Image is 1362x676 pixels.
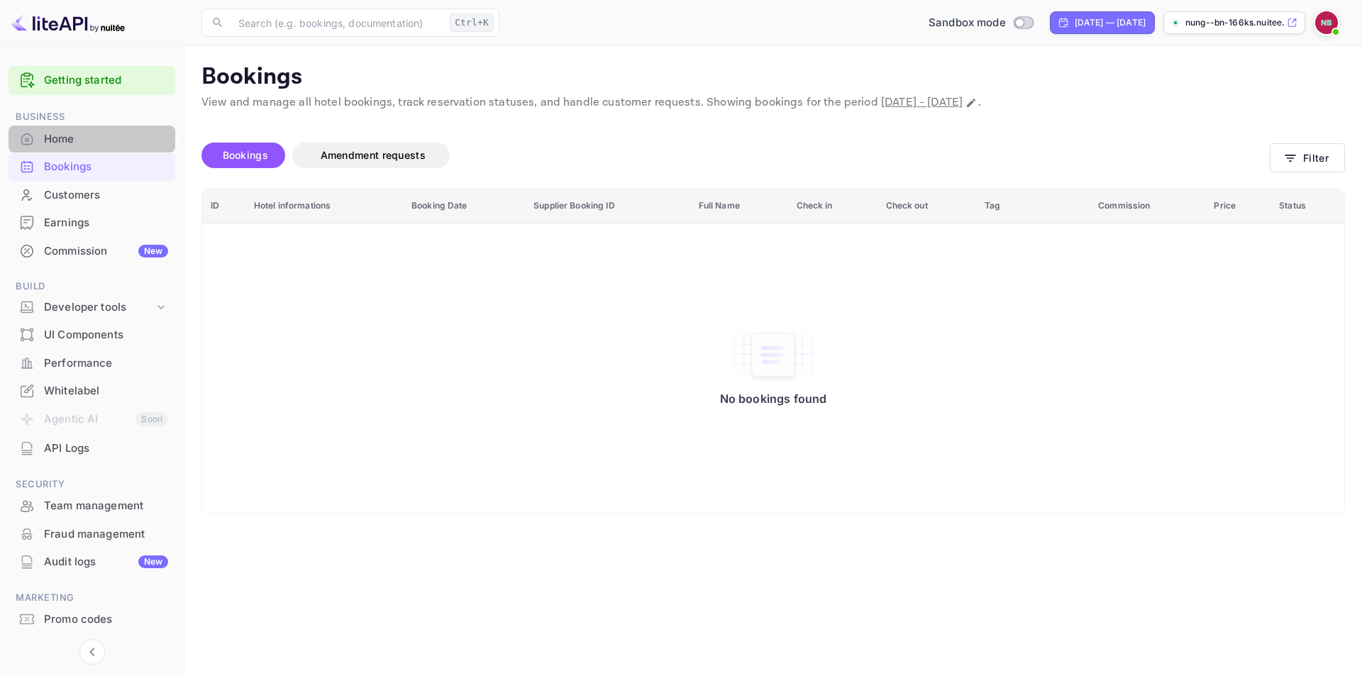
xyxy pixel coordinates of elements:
div: New [138,555,168,568]
div: UI Components [9,321,175,349]
div: Earnings [44,215,168,231]
div: Bookings [44,159,168,175]
div: Home [44,131,168,148]
a: CommissionNew [9,238,175,264]
span: Sandbox mode [929,15,1006,31]
div: Promo codes [44,611,168,628]
div: Promo codes [9,606,175,633]
th: Check out [877,189,977,223]
span: Amendment requests [321,149,426,161]
button: Change date range [964,96,978,110]
div: Earnings [9,209,175,237]
a: Team management [9,492,175,519]
th: Full Name [690,189,788,223]
a: Whitelabel [9,377,175,404]
a: Performance [9,350,175,376]
table: booking table [202,189,1344,514]
th: Booking Date [403,189,525,223]
input: Search (e.g. bookings, documentation) [230,9,444,37]
a: Bookings [9,153,175,179]
div: Performance [9,350,175,377]
span: Business [9,109,175,125]
th: Supplier Booking ID [525,189,690,223]
div: Home [9,126,175,153]
th: Check in [788,189,877,223]
div: New [138,245,168,257]
a: Home [9,126,175,152]
span: [DATE] - [DATE] [881,95,963,110]
a: Earnings [9,209,175,236]
button: Filter [1270,143,1345,172]
div: Whitelabel [9,377,175,405]
span: Bookings [223,149,268,161]
p: View and manage all hotel bookings, track reservation statuses, and handle customer requests. Sho... [201,94,1345,111]
div: API Logs [9,435,175,462]
div: CommissionNew [9,238,175,265]
a: Fraud management [9,521,175,547]
th: Price [1205,189,1270,223]
a: UI Components [9,321,175,348]
p: No bookings found [720,392,827,406]
div: UI Components [44,327,168,343]
div: Switch to Production mode [923,15,1039,31]
div: Bookings [9,153,175,181]
th: Commission [1090,189,1205,223]
div: Whitelabel [44,383,168,399]
div: Fraud management [44,526,168,543]
div: Customers [9,182,175,209]
img: LiteAPI logo [11,11,125,34]
div: account-settings tabs [201,143,1270,168]
div: Developer tools [44,299,154,316]
div: Team management [44,498,168,514]
p: Bookings [201,63,1345,92]
img: No bookings found [731,325,816,384]
div: Ctrl+K [450,13,494,32]
th: Status [1270,189,1344,223]
div: Developer tools [9,295,175,320]
div: Audit logsNew [9,548,175,576]
a: Audit logsNew [9,548,175,575]
span: Security [9,477,175,492]
div: Audit logs [44,554,168,570]
div: Performance [44,355,168,372]
th: Hotel informations [245,189,403,223]
button: Collapse navigation [79,639,105,665]
th: Tag [976,189,1090,223]
img: Nung_ Bn [1315,11,1338,34]
div: [DATE] — [DATE] [1075,16,1146,29]
a: Getting started [44,72,168,89]
p: nung--bn-166ks.nuitee.... [1185,16,1284,29]
div: Fraud management [9,521,175,548]
div: Customers [44,187,168,204]
span: Marketing [9,590,175,606]
a: Customers [9,182,175,208]
div: Team management [9,492,175,520]
div: Getting started [9,66,175,95]
span: Build [9,279,175,294]
th: ID [202,189,245,223]
div: API Logs [44,440,168,457]
a: Promo codes [9,606,175,632]
div: Commission [44,243,168,260]
a: API Logs [9,435,175,461]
